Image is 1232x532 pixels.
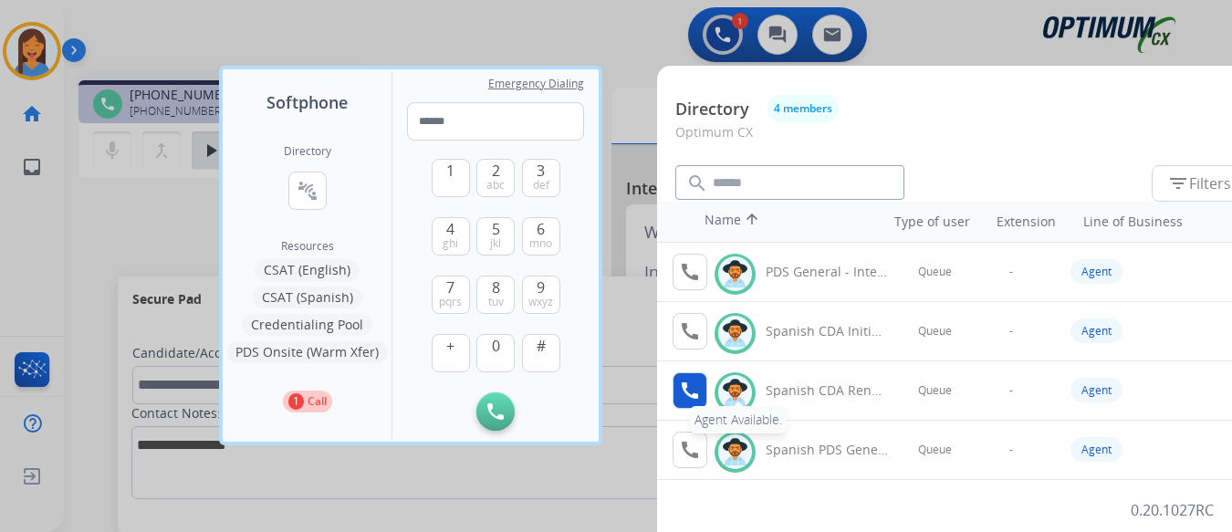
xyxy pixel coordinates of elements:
[283,391,332,412] button: 1Call
[284,144,331,159] h2: Directory
[253,287,362,308] button: CSAT (Spanish)
[1070,378,1122,402] div: Agent
[766,381,888,400] div: Spanish CDA Renewal General - Internal
[522,276,560,314] button: 9wxyz
[297,180,318,202] mat-icon: connect_without_contact
[488,295,504,309] span: tuv
[308,393,327,410] p: Call
[488,77,584,91] span: Emergency Dialing
[987,203,1065,240] th: Extension
[690,406,787,433] div: Agent Available.
[281,239,334,254] span: Resources
[1131,499,1214,521] p: 0.20.1027RC
[522,334,560,372] button: #
[766,263,888,281] div: PDS General - Internal
[869,203,979,240] th: Type of user
[1009,265,1013,279] span: -
[918,443,952,457] span: Queue
[1167,172,1189,194] mat-icon: filter_list
[679,439,701,461] mat-icon: call
[766,441,888,459] div: Spanish PDS General - Internal
[686,172,708,194] mat-icon: search
[492,276,500,298] span: 8
[533,178,549,193] span: def
[522,217,560,256] button: 6mno
[679,261,701,283] mat-icon: call
[1167,172,1231,194] span: Filters
[1009,324,1013,339] span: -
[446,160,454,182] span: 1
[522,159,560,197] button: 3def
[1070,437,1122,462] div: Agent
[439,295,462,309] span: pqrs
[722,438,748,466] img: avatar
[226,341,388,363] button: PDS Onsite (Warm Xfer)
[486,178,505,193] span: abc
[446,218,454,240] span: 4
[722,260,748,288] img: avatar
[741,211,763,233] mat-icon: arrow_upward
[767,95,839,122] button: 4 members
[537,276,545,298] span: 9
[1009,383,1013,398] span: -
[476,276,515,314] button: 8tuv
[1070,259,1122,284] div: Agent
[492,160,500,182] span: 2
[918,383,952,398] span: Queue
[476,217,515,256] button: 5jkl
[679,320,701,342] mat-icon: call
[476,334,515,372] button: 0
[918,324,952,339] span: Queue
[492,218,500,240] span: 5
[432,159,470,197] button: 1
[1009,443,1013,457] span: -
[722,379,748,407] img: avatar
[432,334,470,372] button: +
[679,380,701,402] mat-icon: call
[492,335,500,357] span: 0
[537,218,545,240] span: 6
[476,159,515,197] button: 2abc
[432,217,470,256] button: 4ghi
[695,202,860,242] th: Name
[529,236,552,251] span: mno
[675,97,749,121] p: Directory
[487,403,504,420] img: call-button
[288,393,304,410] p: 1
[266,89,348,115] span: Softphone
[446,335,454,357] span: +
[490,236,501,251] span: jkl
[443,236,458,251] span: ghi
[918,265,952,279] span: Queue
[1070,318,1122,343] div: Agent
[537,160,545,182] span: 3
[537,335,546,357] span: #
[722,319,748,348] img: avatar
[673,372,707,409] button: Agent Available.
[432,276,470,314] button: 7pqrs
[766,322,888,340] div: Spanish CDA Initial General - Internal
[446,276,454,298] span: 7
[255,259,360,281] button: CSAT (English)
[242,314,372,336] button: Credentialing Pool
[528,295,553,309] span: wxyz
